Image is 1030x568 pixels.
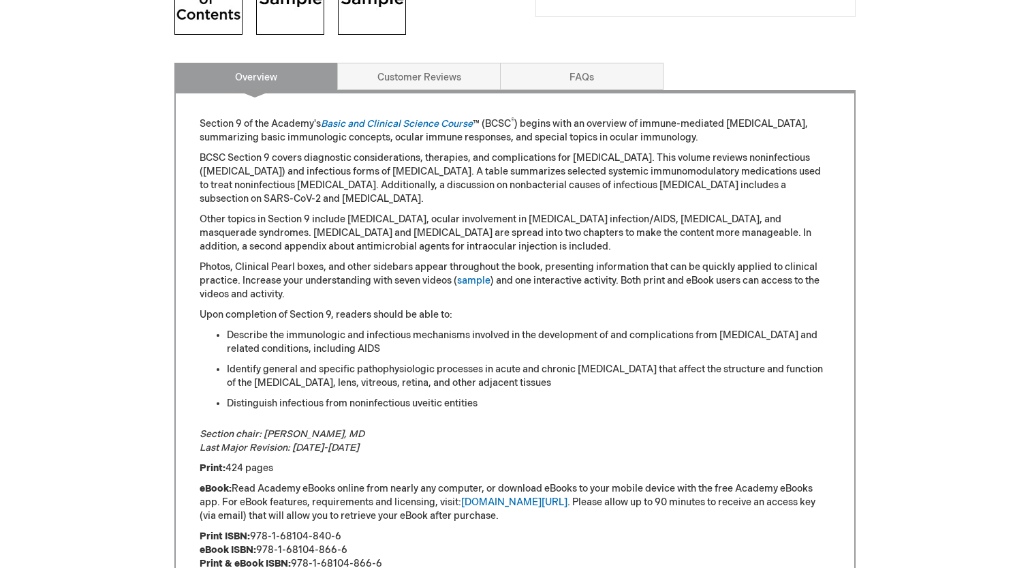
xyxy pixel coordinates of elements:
strong: Print ISBN: [200,530,250,542]
li: Identify general and specific pathophysiologic processes in acute and chronic [MEDICAL_DATA] that... [227,363,830,390]
a: Basic and Clinical Science Course [321,118,473,130]
li: Distinguish infectious from noninfectious uveitic entities [227,397,830,410]
sup: ® [511,117,514,125]
a: [DOMAIN_NAME][URL] [461,496,567,508]
p: BCSC Section 9 covers diagnostic considerations, therapies, and complications for [MEDICAL_DATA].... [200,151,830,206]
p: 424 pages [200,462,830,475]
a: sample [457,275,490,286]
a: FAQs [500,63,664,90]
li: Describe the immunologic and infectious mechanisms involved in the development of and complicatio... [227,329,830,356]
a: Overview [174,63,338,90]
p: Read Academy eBooks online from nearly any computer, or download eBooks to your mobile device wit... [200,482,830,523]
strong: eBook ISBN: [200,544,256,556]
a: Customer Reviews [337,63,501,90]
em: Section chair: [PERSON_NAME], MD Last Major Revision: [DATE]-[DATE] [200,428,364,453]
p: Other topics in Section 9 include [MEDICAL_DATA], ocular involvement in [MEDICAL_DATA] infection/... [200,213,830,254]
p: Upon completion of Section 9, readers should be able to: [200,308,830,322]
p: Section 9 of the Academy's ™ (BCSC ) begins with an overview of immune-mediated [MEDICAL_DATA], s... [200,117,830,145]
strong: eBook: [200,483,232,494]
p: Photos, Clinical Pearl boxes, and other sidebars appear throughout the book, presenting informati... [200,260,830,301]
strong: Print: [200,462,225,474]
